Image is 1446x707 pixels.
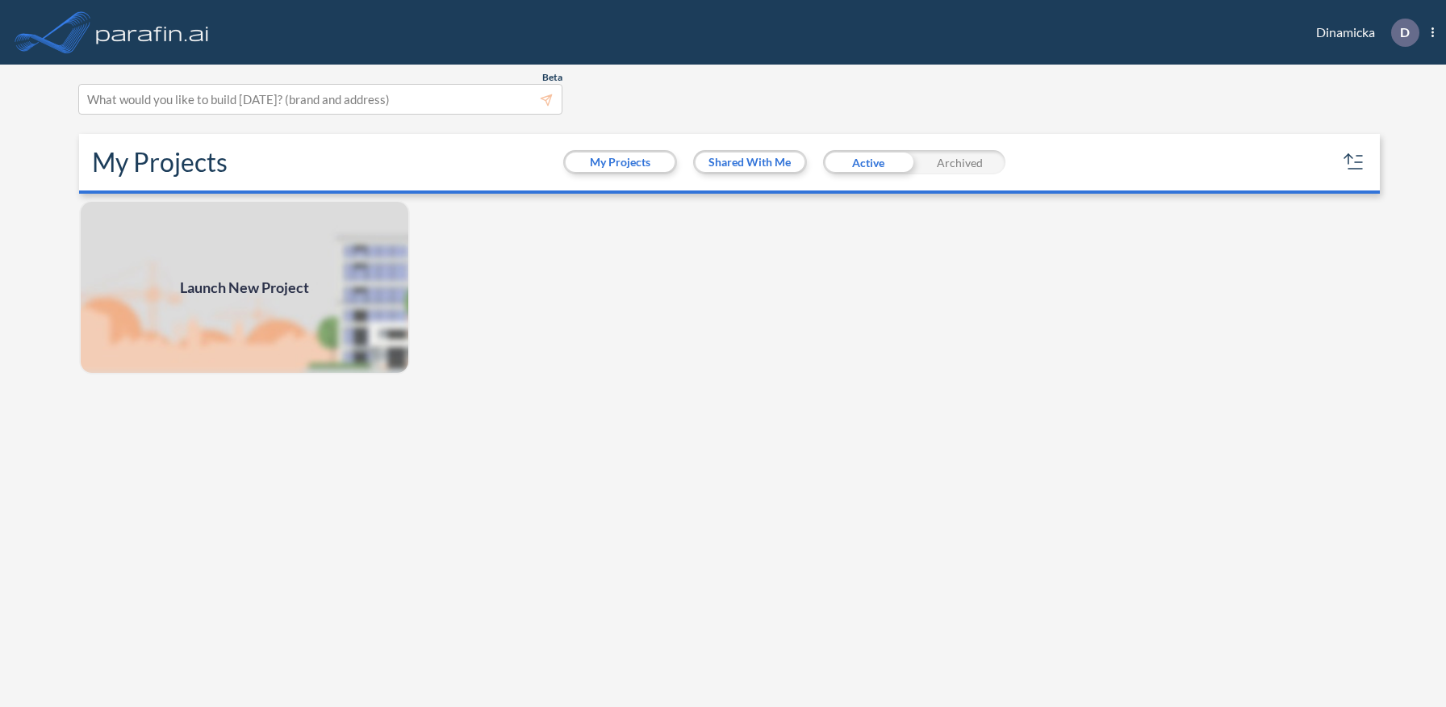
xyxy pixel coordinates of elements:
button: My Projects [566,153,675,172]
button: Shared With Me [696,153,804,172]
span: Launch New Project [180,277,309,299]
img: add [79,200,410,374]
button: sort [1341,149,1367,175]
div: Active [823,150,914,174]
span: Beta [542,71,562,84]
img: logo [93,16,212,48]
div: Archived [914,150,1005,174]
div: Dinamicka [1292,19,1434,47]
p: D [1400,25,1410,40]
h2: My Projects [92,147,228,178]
a: Launch New Project [79,200,410,374]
